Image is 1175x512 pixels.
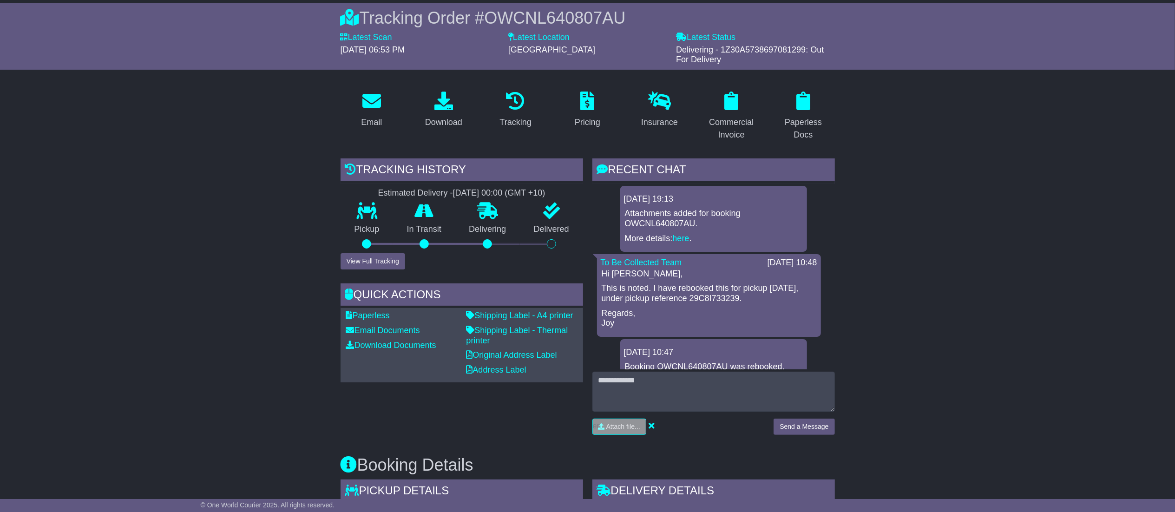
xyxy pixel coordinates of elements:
a: Email Documents [346,326,420,335]
div: [DATE] 19:13 [624,194,803,204]
div: Commercial Invoice [706,116,757,141]
p: Delivering [455,224,520,235]
button: Send a Message [774,419,834,435]
label: Latest Location [508,33,570,43]
div: Delivery Details [592,479,835,505]
label: Latest Status [676,33,735,43]
a: Tracking [493,88,537,132]
p: More details: . [625,234,802,244]
h3: Booking Details [341,456,835,474]
p: In Transit [393,224,455,235]
div: Tracking Order # [341,8,835,28]
p: Attachments added for booking OWCNL640807AU. [625,209,802,229]
label: Latest Scan [341,33,392,43]
div: [DATE] 10:48 [768,258,817,268]
div: [DATE] 10:47 [624,348,803,358]
a: Shipping Label - A4 printer [466,311,573,320]
div: Tracking [499,116,531,129]
a: Pricing [569,88,606,132]
span: OWCNL640807AU [484,8,625,27]
a: Download Documents [346,341,436,350]
div: Quick Actions [341,283,583,309]
a: To Be Collected Team [601,258,682,267]
div: Pricing [575,116,600,129]
a: Insurance [635,88,684,132]
a: Paperless Docs [772,88,835,144]
p: Delivered [520,224,583,235]
div: Paperless Docs [778,116,829,141]
a: Paperless [346,311,390,320]
span: Delivering - 1Z30A5738697081299: Out For Delivery [676,45,824,65]
div: RECENT CHAT [592,158,835,184]
span: [GEOGRAPHIC_DATA] [508,45,595,54]
a: Original Address Label [466,350,557,360]
a: here [673,234,689,243]
div: [DATE] 00:00 (GMT +10) [453,188,545,198]
a: Email [355,88,388,132]
a: Download [419,88,468,132]
a: Commercial Invoice [700,88,763,144]
p: Booking OWCNL640807AU was rebooked. [625,362,802,372]
a: Address Label [466,365,526,374]
p: This is noted. I have rebooked this for pickup [DATE], under pickup reference 29C8I733239. [602,283,816,303]
p: Hi [PERSON_NAME], [602,269,816,279]
button: View Full Tracking [341,253,405,269]
div: Download [425,116,462,129]
span: © One World Courier 2025. All rights reserved. [201,501,335,509]
div: Estimated Delivery - [341,188,583,198]
div: Tracking history [341,158,583,184]
span: [DATE] 06:53 PM [341,45,405,54]
p: Regards, Joy [602,309,816,328]
p: Pickup [341,224,394,235]
div: Email [361,116,382,129]
a: Shipping Label - Thermal printer [466,326,568,345]
div: Insurance [641,116,678,129]
div: Pickup Details [341,479,583,505]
